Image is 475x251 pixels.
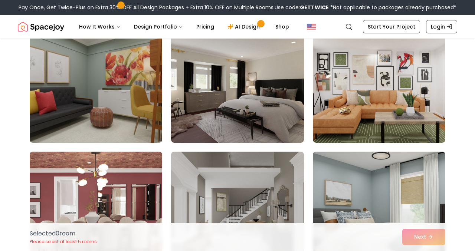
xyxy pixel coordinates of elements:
b: GETTWICE [300,4,329,11]
a: Start Your Project [363,20,420,33]
a: Shop [269,19,295,34]
img: Room room-5 [171,24,304,143]
p: Please select at least 5 rooms [30,239,97,245]
p: Selected 0 room [30,229,97,238]
img: Room room-4 [30,24,162,143]
a: Login [426,20,457,33]
a: Spacejoy [18,19,64,34]
span: *Not applicable to packages already purchased* [329,4,456,11]
button: How It Works [73,19,127,34]
a: AI Design [222,19,268,34]
a: Pricing [190,19,220,34]
nav: Global [18,15,457,39]
img: Room room-6 [313,24,445,143]
img: United States [307,22,316,31]
div: Pay Once, Get Twice-Plus an Extra 30% OFF All Design Packages + Extra 10% OFF on Multiple Rooms. [19,4,456,11]
span: Use code: [275,4,329,11]
nav: Main [73,19,295,34]
button: Design Portfolio [128,19,189,34]
img: Spacejoy Logo [18,19,64,34]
